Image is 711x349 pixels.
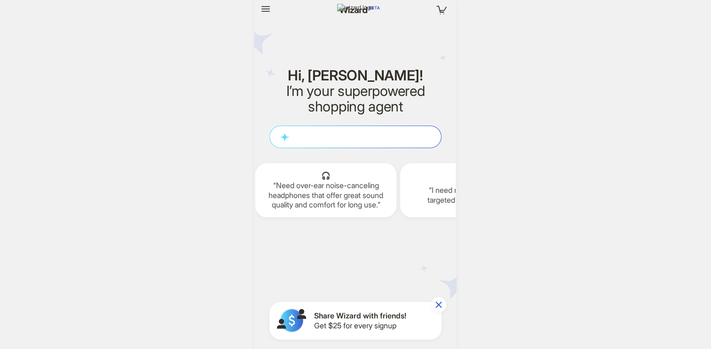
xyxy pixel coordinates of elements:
[408,185,534,205] q: I need moisturizer that is targeted for sensitive skin
[263,171,389,181] span: 🎧
[263,181,389,210] q: Need over-ear noise-canceling headphones that offer great sound quality and comfort for long use.
[314,321,406,331] span: Get $25 for every signup
[400,163,541,217] div: 🧴I need moisturizer that is targeted for sensitive skin
[269,68,442,83] h1: Hi, [PERSON_NAME]!
[408,175,534,185] span: 🧴
[255,163,396,217] div: 🎧Need over-ear noise-canceling headphones that offer great sound quality and comfort for long use.
[314,311,406,321] span: Share Wizard with friends!
[337,4,374,79] img: wizard logo
[269,83,442,114] h2: I’m your superpowered shopping agent
[269,302,442,340] button: Share Wizard with friends!Get $25 for every signup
